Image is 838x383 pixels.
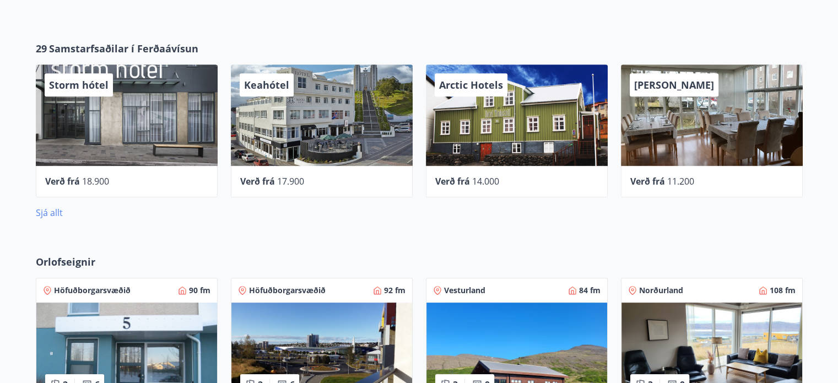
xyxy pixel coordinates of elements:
a: Sjá allt [36,207,63,219]
span: Vesturland [444,285,485,296]
span: 18.900 [82,175,109,187]
span: 11.200 [667,175,694,187]
span: Storm hótel [49,78,109,91]
span: 29 [36,41,47,56]
span: 92 fm [384,285,406,296]
span: Norðurland [639,285,683,296]
span: 17.900 [277,175,304,187]
span: Samstarfsaðilar í Ferðaávísun [49,41,198,56]
span: Verð frá [630,175,665,187]
span: 14.000 [472,175,499,187]
span: Keahótel [244,78,289,91]
span: Höfuðborgarsvæðið [54,285,131,296]
span: Verð frá [240,175,275,187]
span: 90 fm [189,285,210,296]
span: [PERSON_NAME] [634,78,714,91]
span: Verð frá [435,175,470,187]
span: Orlofseignir [36,255,95,269]
span: Verð frá [45,175,80,187]
span: Höfuðborgarsvæðið [249,285,326,296]
span: 84 fm [579,285,601,296]
span: 108 fm [770,285,796,296]
span: Arctic Hotels [439,78,503,91]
